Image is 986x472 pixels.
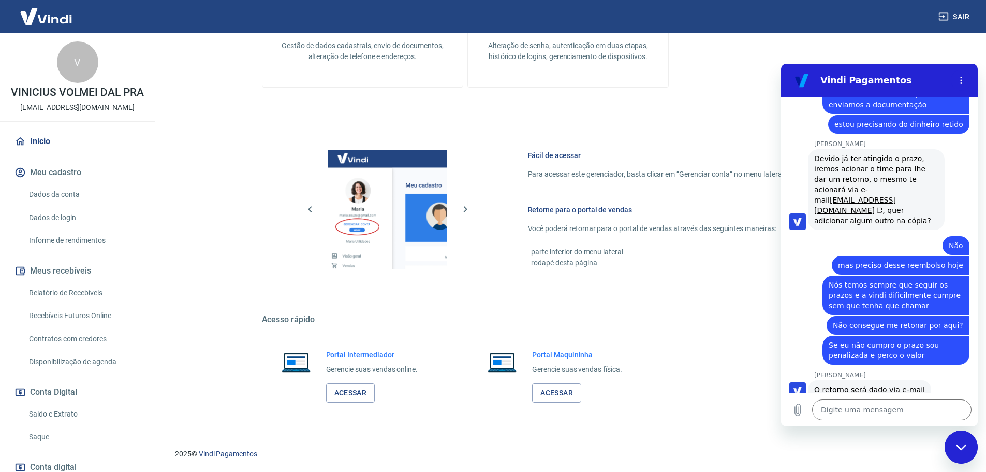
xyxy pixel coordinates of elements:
[199,450,257,458] a: Vindi Pagamentos
[274,350,318,375] img: Imagem de um notebook aberto
[11,87,144,98] p: VINICIUS VOLMEI DAL PRA
[25,282,142,304] a: Relatório de Recebíveis
[25,184,142,205] a: Dados da conta
[25,230,142,251] a: Informe de rendimentos
[528,223,850,234] p: Você poderá retornar para o portal de vendas através das seguintes maneiras:
[25,351,142,373] a: Disponibilização de agenda
[532,350,622,360] h6: Portal Maquininha
[945,431,978,464] iframe: Botão para abrir a janela de mensagens, conversa em andamento
[484,40,652,62] p: Alteração de senha, autenticação em duas etapas, histórico de logins, gerenciamento de dispositivos.
[262,314,875,325] h5: Acesso rápido
[25,404,142,425] a: Saldo e Extrato
[20,102,135,113] p: [EMAIL_ADDRESS][DOMAIN_NAME]
[12,260,142,282] button: Meus recebíveis
[57,41,98,83] div: V
[532,383,581,403] a: Acessar
[328,150,447,269] img: Imagem da dashboard mostrando o botão de gerenciar conta na sidebar no lado esquerdo
[480,350,524,375] img: Imagem de um notebook aberto
[12,1,80,32] img: Vindi
[25,207,142,228] a: Dados de login
[528,247,850,258] p: - parte inferior do menu lateral
[936,7,974,26] button: Sair
[326,364,418,375] p: Gerencie suas vendas online.
[12,161,142,184] button: Meu cadastro
[528,205,850,215] h6: Retorne para o portal de vendas
[326,350,418,360] h6: Portal Intermediador
[12,381,142,404] button: Conta Digital
[279,40,446,62] p: Gestão de dados cadastrais, envio de documentos, alteração de telefone e endereços.
[326,383,375,403] a: Acessar
[25,426,142,448] a: Saque
[25,305,142,326] a: Recebíveis Futuros Online
[528,258,850,268] p: - rodapé desta página
[528,169,850,180] p: Para acessar este gerenciador, basta clicar em “Gerenciar conta” no menu lateral do portal de ven...
[12,130,142,153] a: Início
[781,64,978,426] iframe: Janela de mensagens
[532,364,622,375] p: Gerencie suas vendas física.
[528,150,850,161] h6: Fácil de acessar
[25,328,142,350] a: Contratos com credores
[175,449,961,460] p: 2025 ©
